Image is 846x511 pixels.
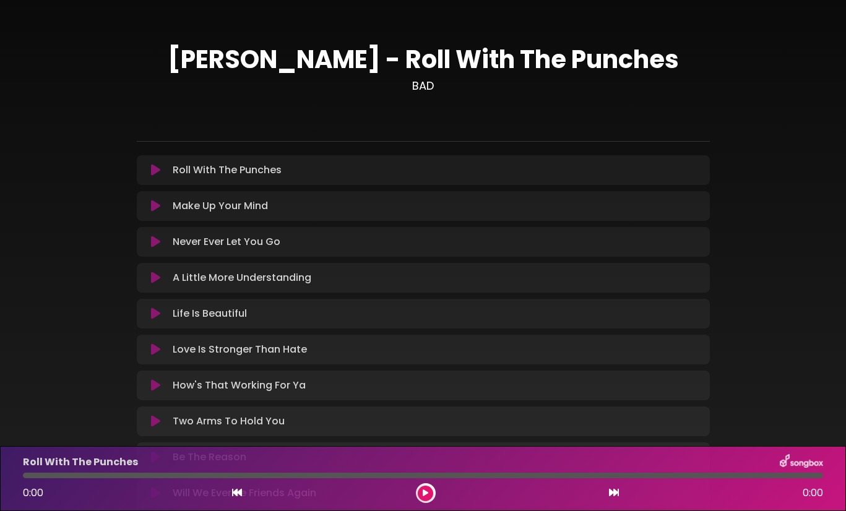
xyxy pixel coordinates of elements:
h1: [PERSON_NAME] - Roll With The Punches [137,45,710,74]
p: Life Is Beautiful [173,306,247,321]
p: Two Arms To Hold You [173,414,285,429]
img: songbox-logo-white.png [780,454,823,470]
p: How's That Working For Ya [173,378,306,393]
p: A Little More Understanding [173,270,311,285]
p: Roll With The Punches [23,455,138,470]
p: Never Ever Let You Go [173,234,280,249]
span: 0:00 [23,486,43,500]
p: Make Up Your Mind [173,199,268,213]
h3: BAD [137,79,710,93]
p: Love Is Stronger Than Hate [173,342,307,357]
p: Roll With The Punches [173,163,282,178]
span: 0:00 [803,486,823,500]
